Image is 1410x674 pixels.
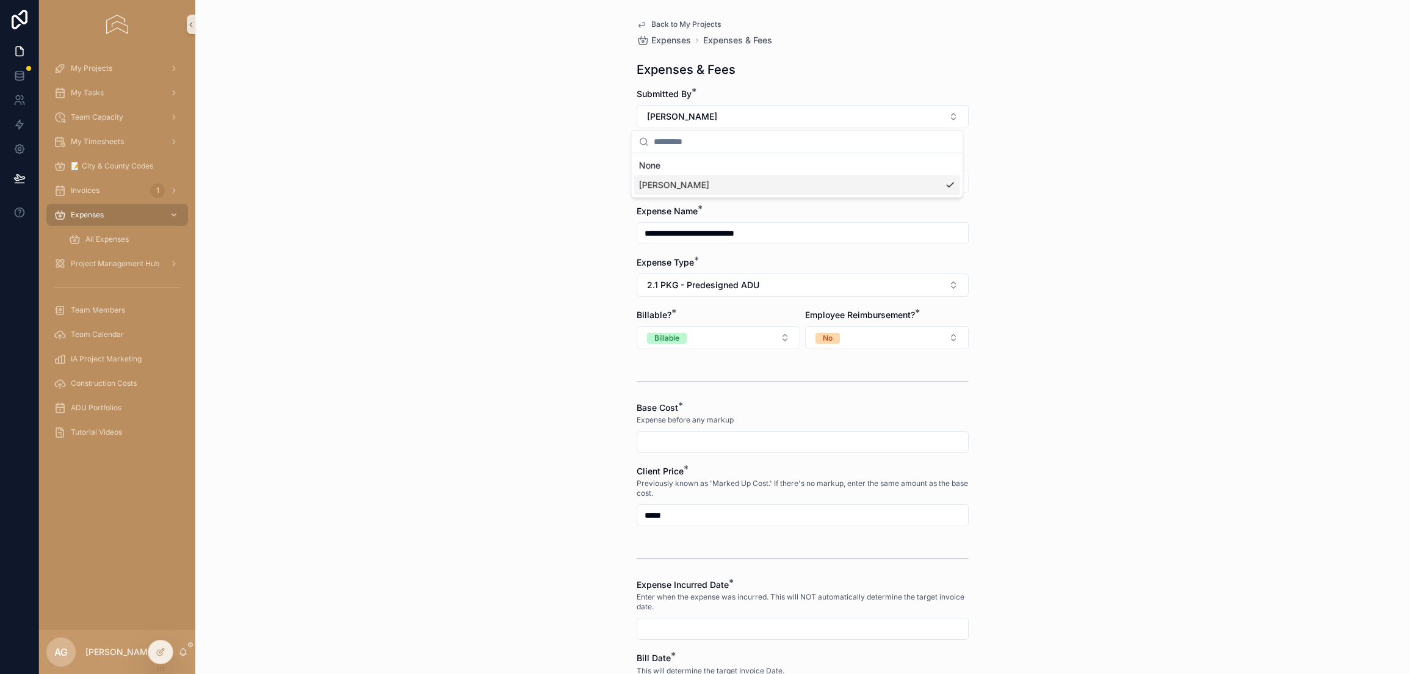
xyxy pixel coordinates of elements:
[150,183,165,198] div: 1
[71,63,112,73] span: My Projects
[46,131,188,153] a: My Timesheets
[637,402,678,413] span: Base Cost
[71,403,121,413] span: ADU Portfolios
[85,234,129,244] span: All Expenses
[46,421,188,443] a: Tutorial Videos
[637,579,729,590] span: Expense Incurred Date
[46,179,188,201] a: Invoices1
[637,61,736,78] h1: Expenses & Fees
[637,89,692,99] span: Submitted By
[639,179,709,191] span: [PERSON_NAME]
[637,257,694,267] span: Expense Type
[651,20,721,29] span: Back to My Projects
[106,15,128,34] img: App logo
[71,186,99,195] span: Invoices
[637,20,721,29] a: Back to My Projects
[46,372,188,394] a: Construction Costs
[823,333,833,344] div: No
[637,415,734,425] span: Expense before any markup
[637,466,684,476] span: Client Price
[703,34,772,46] a: Expenses & Fees
[647,111,717,123] span: [PERSON_NAME]
[637,592,969,612] span: Enter when the expense was incurred. This will NOT automatically determine the target invoice date.
[71,112,123,122] span: Team Capacity
[46,299,188,321] a: Team Members
[647,279,759,291] span: 2.1 PKG - Predesigned ADU
[85,646,156,658] p: [PERSON_NAME]
[71,330,124,339] span: Team Calendar
[632,153,963,197] div: Suggestions
[71,88,104,98] span: My Tasks
[71,210,104,220] span: Expenses
[46,82,188,104] a: My Tasks
[54,645,68,659] span: AG
[654,333,679,344] div: Billable
[61,228,188,250] a: All Expenses
[637,653,671,663] span: Bill Date
[46,397,188,419] a: ADU Portfolios
[71,161,153,171] span: 📝 City & County Codes
[634,156,960,175] div: None
[46,204,188,226] a: Expenses
[46,155,188,177] a: 📝 City & County Codes
[71,354,142,364] span: IA Project Marketing
[637,34,691,46] a: Expenses
[39,49,195,459] div: scrollable content
[637,310,671,320] span: Billable?
[637,105,969,128] button: Select Button
[71,305,125,315] span: Team Members
[805,326,969,349] button: Select Button
[637,326,800,349] button: Select Button
[46,324,188,346] a: Team Calendar
[637,206,698,216] span: Expense Name
[805,310,915,320] span: Employee Reimbursement?
[71,427,122,437] span: Tutorial Videos
[71,137,124,147] span: My Timesheets
[46,57,188,79] a: My Projects
[637,479,969,498] span: Previously known as 'Marked Up Cost.' If there's no markup, enter the same amount as the base cost.
[46,106,188,128] a: Team Capacity
[71,379,137,388] span: Construction Costs
[71,259,159,269] span: Project Management Hub
[637,274,969,297] button: Select Button
[46,253,188,275] a: Project Management Hub
[46,348,188,370] a: IA Project Marketing
[651,34,691,46] span: Expenses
